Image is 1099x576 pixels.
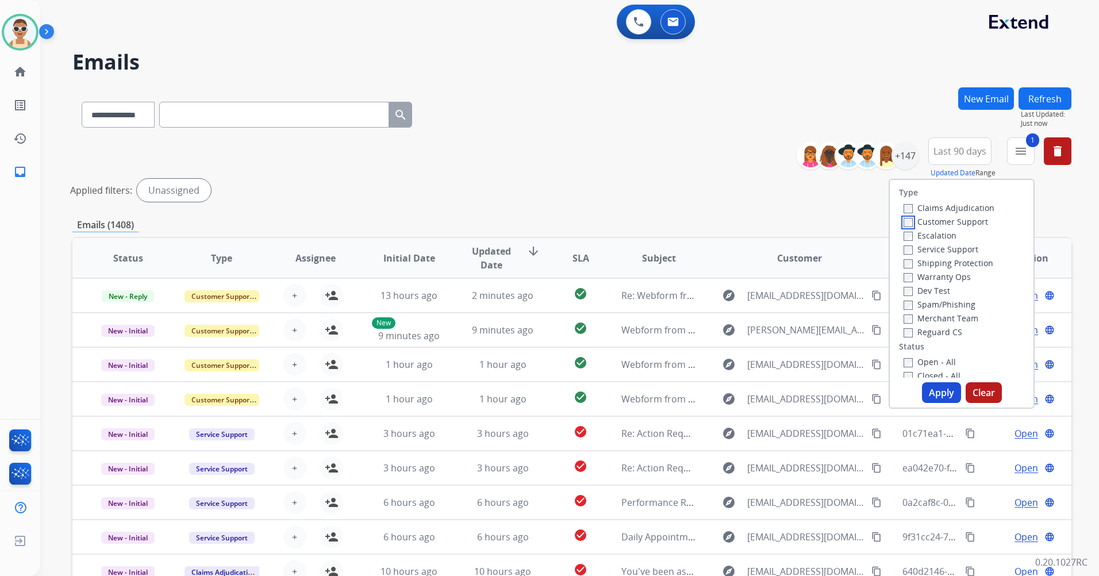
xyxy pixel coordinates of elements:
input: Warranty Ops [904,273,913,282]
span: [EMAIL_ADDRESS][DOMAIN_NAME] [747,358,865,371]
mat-icon: check_circle [574,425,587,439]
input: Open - All [904,358,913,367]
input: Service Support [904,245,913,255]
mat-icon: person_add [325,461,339,475]
mat-icon: explore [722,323,736,337]
span: + [292,289,297,302]
span: Just now [1021,119,1071,128]
span: + [292,496,297,509]
input: Reguard CS [904,328,913,337]
span: Customer Support [185,325,259,337]
span: Daily Appointment Report for Extend on [DATE] [621,531,827,543]
span: Open [1015,461,1038,475]
span: Service Support [189,497,255,509]
label: Open - All [904,356,956,367]
span: New - Initial [101,325,155,337]
mat-icon: content_copy [965,532,975,542]
button: New Email [958,87,1014,110]
span: Re: Action Required: You've been assigned a new service order: bd69d53e-b25f-43d6-8178-ba64fa2bed9f [621,427,1071,440]
label: Type [899,187,918,198]
span: Customer Support [185,359,259,371]
span: New - Initial [101,532,155,544]
span: 6 hours ago [477,531,529,543]
span: Last Updated: [1021,110,1071,119]
mat-icon: person_add [325,392,339,406]
span: 6 hours ago [477,496,529,509]
span: Type [211,251,232,265]
label: Status [899,341,924,352]
mat-icon: content_copy [871,463,882,473]
mat-icon: content_copy [871,290,882,301]
mat-icon: language [1044,463,1055,473]
mat-icon: language [1044,359,1055,370]
span: 3 hours ago [477,462,529,474]
button: + [283,318,306,341]
input: Dev Test [904,287,913,296]
label: Customer Support [904,216,988,227]
img: avatar [4,16,36,48]
mat-icon: content_copy [871,532,882,542]
span: 9f31cc24-77f8-4128-8bf1-0c8345c2ad31 [902,531,1071,543]
p: Applied filters: [70,183,132,197]
p: 0.20.1027RC [1035,555,1088,569]
label: Reguard CS [904,327,962,337]
button: Last 90 days [928,137,992,165]
mat-icon: language [1044,497,1055,508]
button: Refresh [1019,87,1071,110]
span: Last 90 days [933,149,986,153]
mat-icon: content_copy [871,394,882,404]
span: 9 minutes ago [378,329,440,342]
mat-icon: content_copy [871,428,882,439]
span: 01c71ea1-5362-4712-a96e-19357392e28f [902,427,1077,440]
mat-icon: explore [722,496,736,509]
span: Webform from [PERSON_NAME][EMAIL_ADDRESS][PERSON_NAME][DOMAIN_NAME] on [DATE] [621,324,1024,336]
mat-icon: language [1044,428,1055,439]
span: ea042e70-f985-40b9-8acc-e470780c1932 [902,462,1076,474]
mat-icon: explore [722,289,736,302]
span: Customer Support [185,394,259,406]
span: 3 hours ago [383,427,435,440]
button: + [283,284,306,307]
span: 3 hours ago [383,462,435,474]
mat-icon: explore [722,358,736,371]
label: Claims Adjudication [904,202,994,213]
span: New - Initial [101,497,155,509]
span: Webform from [EMAIL_ADDRESS][DOMAIN_NAME] on [DATE] [621,393,882,405]
button: + [283,353,306,376]
button: + [283,422,306,445]
span: [EMAIL_ADDRESS][DOMAIN_NAME] [747,530,865,544]
input: Claims Adjudication [904,204,913,213]
span: [EMAIL_ADDRESS][DOMAIN_NAME] [747,427,865,440]
span: New - Initial [101,359,155,371]
mat-icon: check_circle [574,494,587,508]
mat-icon: person_add [325,323,339,337]
span: Service Support [189,532,255,544]
mat-icon: language [1044,325,1055,335]
span: + [292,427,297,440]
span: Customer [777,251,822,265]
button: + [283,491,306,514]
input: Escalation [904,232,913,241]
mat-icon: check_circle [574,356,587,370]
mat-icon: language [1044,290,1055,301]
span: + [292,461,297,475]
span: 1 hour ago [386,358,433,371]
span: + [292,358,297,371]
h2: Emails [72,51,1071,74]
label: Warranty Ops [904,271,971,282]
mat-icon: search [394,108,408,122]
label: Spam/Phishing [904,299,975,310]
span: New - Initial [101,394,155,406]
mat-icon: history [13,132,27,145]
span: Open [1015,530,1038,544]
mat-icon: arrow_downward [527,244,540,258]
span: New - Initial [101,463,155,475]
span: [PERSON_NAME][EMAIL_ADDRESS][PERSON_NAME][DOMAIN_NAME] [747,323,865,337]
span: 6 hours ago [383,531,435,543]
mat-icon: list_alt [13,98,27,112]
mat-icon: content_copy [965,497,975,508]
span: Status [113,251,143,265]
span: 1 hour ago [479,393,527,405]
label: Escalation [904,230,956,241]
span: Webform from [EMAIL_ADDRESS][DOMAIN_NAME] on [DATE] [621,358,882,371]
